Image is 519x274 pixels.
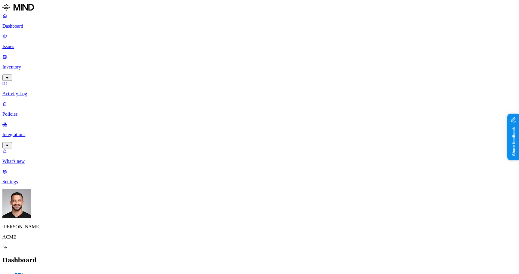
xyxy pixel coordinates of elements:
a: Activity Log [2,81,517,96]
p: Issues [2,44,517,49]
p: Inventory [2,64,517,70]
a: Dashboard [2,13,517,29]
a: Settings [2,169,517,184]
p: Settings [2,179,517,184]
a: Policies [2,101,517,117]
p: Dashboard [2,23,517,29]
h2: Dashboard [2,256,517,264]
p: ACME [2,234,517,240]
img: MIND [2,2,34,12]
a: Integrations [2,122,517,148]
p: What's new [2,159,517,164]
p: Policies [2,111,517,117]
p: Integrations [2,132,517,137]
p: Activity Log [2,91,517,96]
img: Yaron Yehezkel [2,189,31,218]
a: Inventory [2,54,517,80]
a: Issues [2,34,517,49]
a: MIND [2,2,517,13]
a: What's new [2,148,517,164]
